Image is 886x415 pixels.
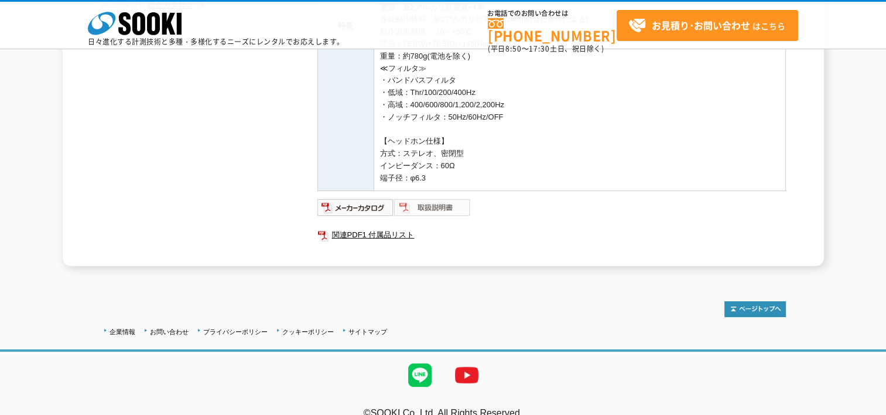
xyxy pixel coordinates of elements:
[505,43,522,54] span: 8:50
[443,352,490,399] img: YouTube
[317,198,394,217] img: メーカーカタログ
[88,38,344,45] p: 日々進化する計測技術と多種・多様化するニーズにレンタルでお応えします。
[529,43,550,54] span: 17:30
[348,328,387,335] a: サイトマップ
[317,227,786,243] a: 関連PDF1 付属品リスト
[394,206,471,215] a: 取扱説明書
[488,18,617,42] a: [PHONE_NUMBER]
[652,18,750,32] strong: お見積り･お問い合わせ
[150,328,189,335] a: お問い合わせ
[628,17,785,35] span: はこちら
[396,352,443,399] img: LINE
[282,328,334,335] a: クッキーポリシー
[110,328,135,335] a: 企業情報
[724,301,786,317] img: トップページへ
[203,328,268,335] a: プライバシーポリシー
[394,198,471,217] img: 取扱説明書
[317,206,394,215] a: メーカーカタログ
[488,10,617,17] span: お電話でのお問い合わせは
[488,43,604,54] span: (平日 ～ 土日、祝日除く)
[617,10,798,41] a: お見積り･お問い合わせはこちら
